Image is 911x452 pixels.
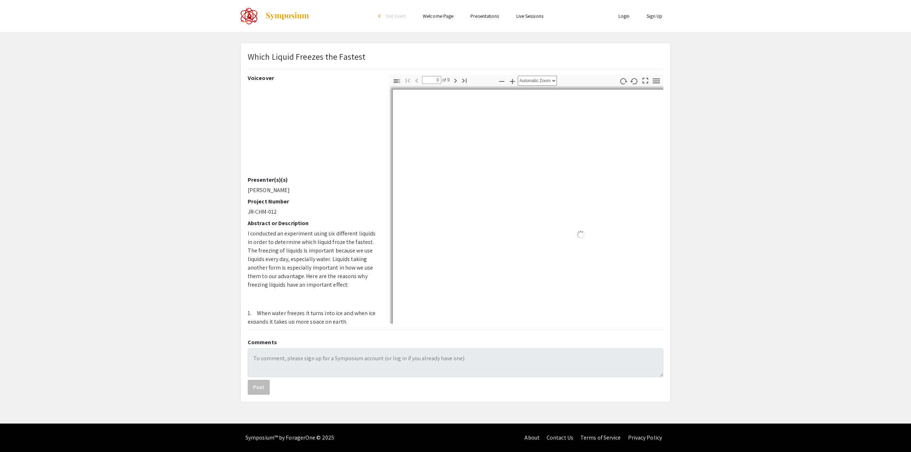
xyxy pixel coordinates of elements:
div: arrow_back_ios [378,14,383,18]
button: Previous Page [411,75,423,85]
h2: Abstract or Description [248,220,379,227]
h2: Comments [248,339,663,346]
img: Symposium by ForagerOne [265,12,310,20]
h2: Project Number [248,198,379,205]
iframe: DFSEF project [248,84,379,176]
p: I conducted an experiment using six different liquids in order to determine which liquid froze th... [248,229,379,289]
h2: Presenter(s)(s) [248,176,379,183]
p: [PERSON_NAME] [248,186,379,195]
input: Page [422,76,441,84]
h2: Voiceover [248,75,379,81]
button: Rotate Counterclockwise [628,76,641,86]
iframe: Chat [5,420,30,447]
button: Tools [651,76,663,86]
button: Rotate Clockwise [617,76,630,86]
a: About [525,434,539,441]
button: Post [248,380,270,395]
span: of 9 [441,76,450,84]
button: Go to First Page [402,75,414,85]
button: Zoom In [506,76,518,86]
button: Toggle Sidebar [391,76,403,86]
a: Terms of Service [580,434,621,441]
button: Switch to Presentation Mode [639,75,652,85]
button: Zoom Out [496,76,508,86]
a: The 2022 CoorsTek Denver Metro Regional Science and Engineering Fair [240,7,310,25]
div: Page 1 [390,86,772,383]
img: The 2022 CoorsTek Denver Metro Regional Science and Engineering Fair [240,7,258,25]
span: Exit Event [386,13,406,19]
div: Loading… [393,90,769,380]
a: Welcome Page [423,13,453,19]
div: Symposium™ by ForagerOne © 2025 [246,424,334,452]
p: Which Liquid Freezes the Fastest [248,50,365,63]
a: Presentations [470,13,499,19]
a: Live Sessions [516,13,543,19]
a: Sign Up [647,13,662,19]
button: Next Page [449,75,462,85]
button: Go to Last Page [458,75,470,85]
p: JR-CHM-012 [248,208,379,216]
a: Privacy Policy [628,434,662,441]
p: 1. When water freezes it turns into ice and when ice expands it takes up more space on earth. [248,309,379,326]
a: Login [618,13,630,19]
a: Contact Us [547,434,573,441]
select: Zoom [518,76,557,86]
